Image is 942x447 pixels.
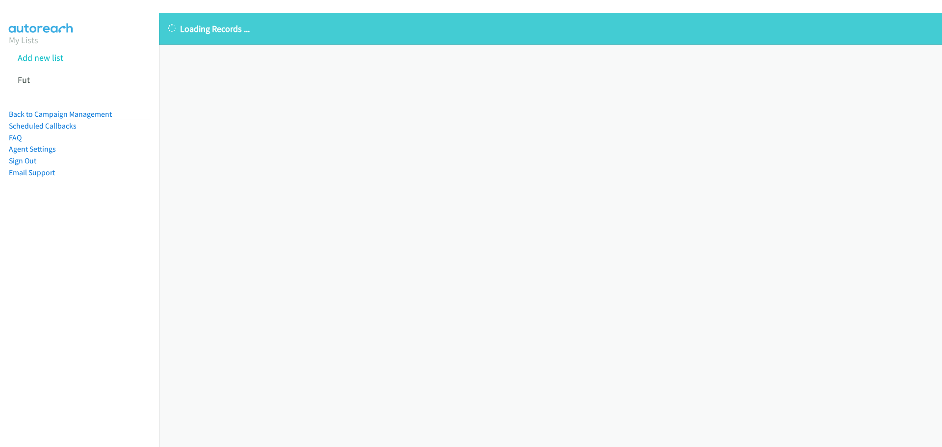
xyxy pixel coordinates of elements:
[9,109,112,119] a: Back to Campaign Management
[9,156,36,165] a: Sign Out
[9,168,55,177] a: Email Support
[9,133,22,142] a: FAQ
[18,74,30,85] a: Fut
[9,121,77,131] a: Scheduled Callbacks
[9,144,56,154] a: Agent Settings
[168,22,933,35] p: Loading Records ...
[9,34,38,46] a: My Lists
[18,52,63,63] a: Add new list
